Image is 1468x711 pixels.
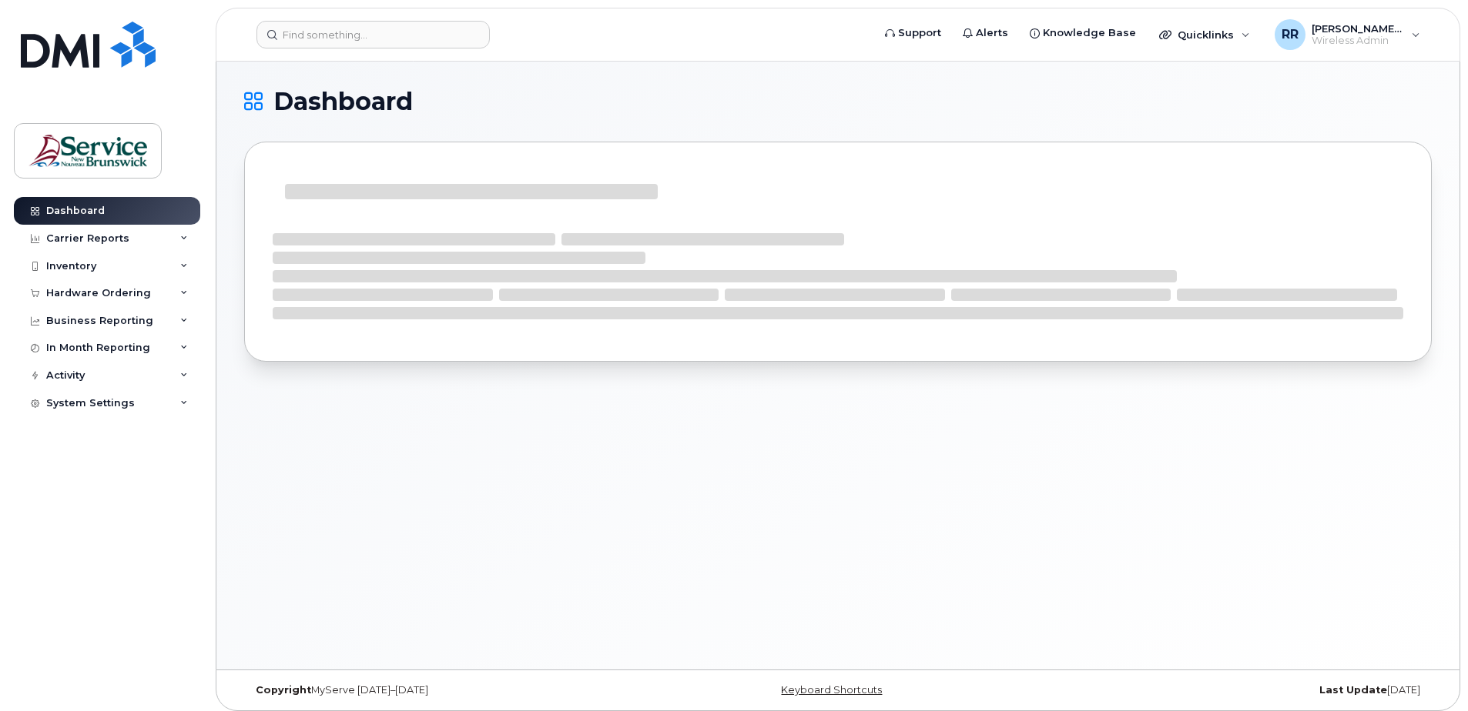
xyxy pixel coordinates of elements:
span: Dashboard [273,90,413,113]
a: Keyboard Shortcuts [781,684,882,696]
div: [DATE] [1036,684,1432,696]
strong: Last Update [1319,684,1387,696]
div: MyServe [DATE]–[DATE] [244,684,640,696]
strong: Copyright [256,684,311,696]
